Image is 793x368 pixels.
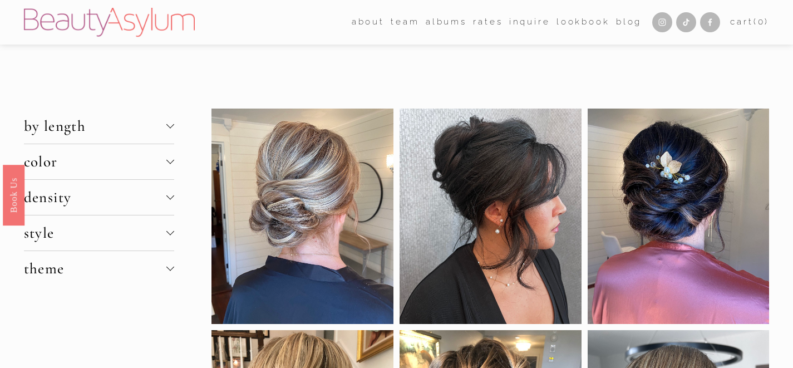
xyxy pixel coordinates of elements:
[391,14,419,30] span: team
[24,153,166,171] span: color
[24,180,174,215] button: density
[24,251,174,286] button: theme
[24,215,174,251] button: style
[676,12,696,32] a: TikTok
[652,12,672,32] a: Instagram
[3,164,24,225] a: Book Us
[556,14,610,31] a: Lookbook
[24,117,166,135] span: by length
[473,14,503,31] a: Rates
[730,14,769,30] a: 0 items in cart
[391,14,419,31] a: folder dropdown
[352,14,385,31] a: folder dropdown
[24,188,166,207] span: density
[24,8,195,37] img: Beauty Asylum | Bridal Hair &amp; Makeup Charlotte &amp; Atlanta
[616,14,642,31] a: Blog
[426,14,467,31] a: albums
[700,12,720,32] a: Facebook
[24,224,166,242] span: style
[758,17,765,27] span: 0
[753,17,769,27] span: ( )
[509,14,550,31] a: Inquire
[352,14,385,30] span: about
[24,144,174,179] button: color
[24,259,166,278] span: theme
[24,109,174,144] button: by length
